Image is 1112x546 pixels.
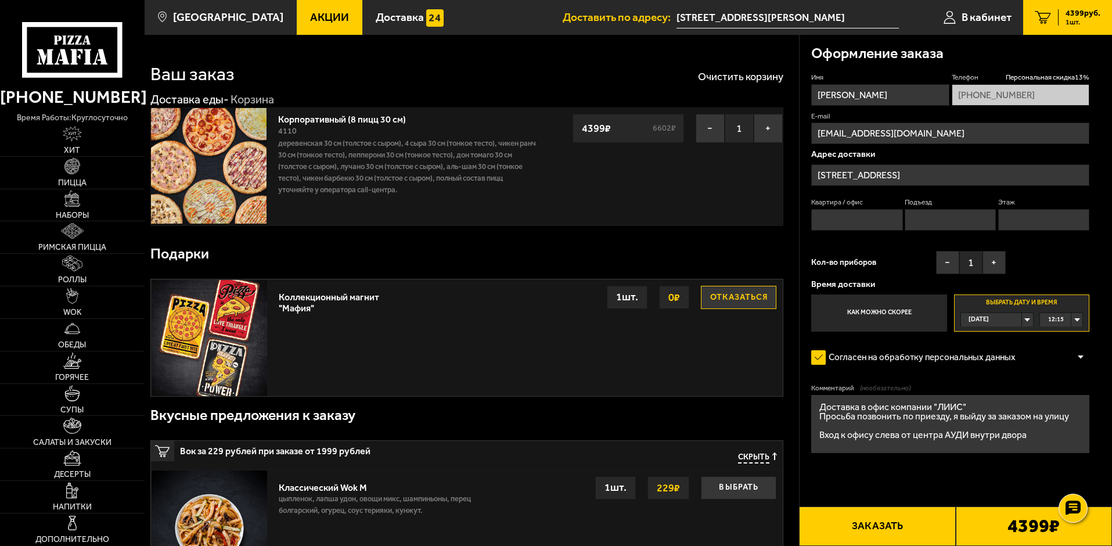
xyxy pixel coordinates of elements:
[376,12,424,23] span: Доставка
[1066,19,1100,26] span: 1 шт.
[150,65,235,84] h1: Ваш заказ
[56,211,89,220] span: Наборы
[53,503,92,511] span: Напитки
[799,507,955,546] button: Заказать
[962,12,1012,23] span: В кабинет
[698,71,783,82] button: Очистить корзину
[936,251,959,274] button: −
[279,286,387,314] div: Коллекционный магнит "Мафия"
[654,477,683,499] strong: 229 ₽
[54,470,91,479] span: Десерты
[58,341,86,349] span: Обеды
[563,12,676,23] span: Доставить по адресу:
[607,286,647,309] div: 1 шт.
[676,7,899,28] input: Ваш адрес доставки
[811,150,1089,159] p: Адрес доставки
[701,286,776,309] button: Отказаться
[180,441,559,456] span: Вок за 229 рублей при заказе от 1999 рублей
[173,12,283,23] span: [GEOGRAPHIC_DATA]
[579,117,614,139] strong: 4399 ₽
[811,258,876,267] span: Кол-во приборов
[231,92,274,107] div: Корзина
[905,197,996,207] label: Подъезд
[696,114,725,143] button: −
[310,12,349,23] span: Акции
[811,280,1089,289] p: Время доставки
[58,179,87,187] span: Пицца
[278,126,297,136] span: 4110
[725,114,754,143] span: 1
[595,476,636,500] div: 1 шт.
[811,294,947,332] label: Как можно скорее
[811,46,944,61] h3: Оформление заказа
[60,406,84,414] span: Супы
[811,383,1089,393] label: Комментарий
[665,286,683,308] strong: 0 ₽
[63,308,81,317] span: WOK
[426,9,444,27] img: 15daf4d41897b9f0e9f617042186c801.svg
[1006,73,1089,82] span: Персональная скидка 13 %
[150,92,229,106] a: Доставка еды-
[952,84,1089,106] input: +7 (
[959,251,983,274] span: 1
[754,114,783,143] button: +
[811,84,949,106] input: Имя
[676,7,899,28] span: улица Решетникова, 15
[952,73,1089,82] label: Телефон
[151,279,783,396] a: Коллекционный магнит "Мафия"Отказаться0₽1шт.
[35,536,109,544] span: Дополнительно
[983,251,1006,274] button: +
[278,138,536,196] p: Деревенская 30 см (толстое с сыром), 4 сыра 30 см (тонкое тесто), Чикен Ранч 30 см (тонкое тесто)...
[811,197,902,207] label: Квартира / офис
[738,452,777,464] button: Скрыть
[1066,9,1100,17] span: 4399 руб.
[1007,517,1060,536] b: 4399 ₽
[860,383,911,393] span: (необязательно)
[38,243,106,252] span: Римская пицца
[1048,313,1064,326] span: 12:15
[279,476,480,493] div: Классический Wok M
[651,124,678,132] s: 6602 ₽
[33,439,111,447] span: Салаты и закуски
[954,294,1089,332] label: Выбрать дату и время
[150,408,355,423] h3: Вкусные предложения к заказу
[58,276,87,284] span: Роллы
[738,452,769,464] span: Скрыть
[55,373,89,382] span: Горячее
[998,197,1089,207] label: Этаж
[811,73,949,82] label: Имя
[969,313,989,326] span: [DATE]
[811,112,1089,121] label: E-mail
[811,123,1089,144] input: @
[278,110,418,125] a: Корпоративный (8 пицц 30 см)
[811,346,1027,369] label: Согласен на обработку персональных данных
[150,247,209,261] h3: Подарки
[64,146,80,155] span: Хит
[279,493,480,522] p: цыпленок, лапша удон, овощи микс, шампиньоны, перец болгарский, огурец, соус терияки, кунжут.
[701,476,776,500] button: Выбрать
